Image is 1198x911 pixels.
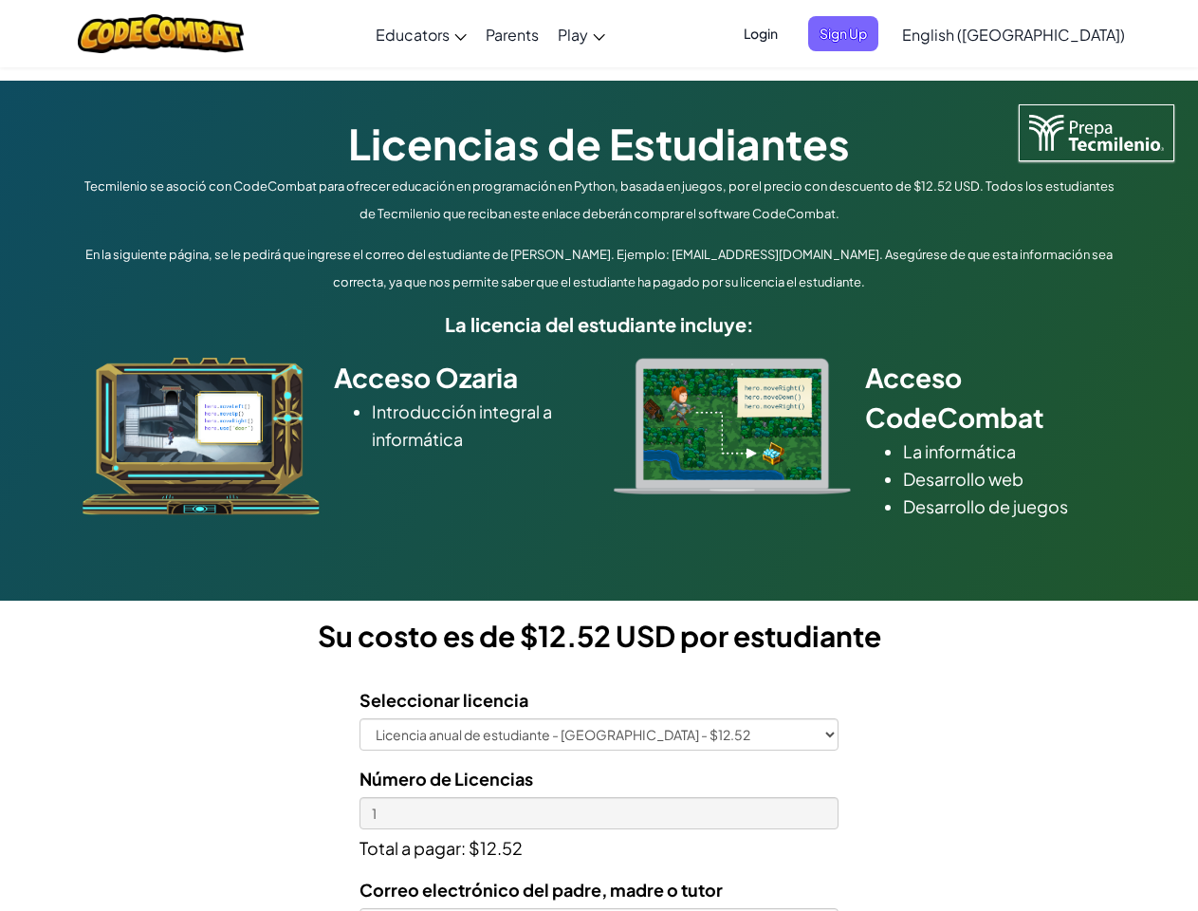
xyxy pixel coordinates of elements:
[808,16,878,51] button: Sign Up
[865,358,1116,437] h2: Acceso CodeCombat
[359,876,723,903] label: Correo electrónico del padre, madre o tutor
[732,16,789,51] button: Login
[366,9,476,60] a: Educators
[558,25,588,45] span: Play
[476,9,548,60] a: Parents
[78,241,1121,296] p: En la siguiente página, se le pedirá que ingrese el correo del estudiante de [PERSON_NAME]. Ejemp...
[78,173,1121,228] p: Tecmilenio se asoció con CodeCombat para ofrecer educación en programación en Python, basada en j...
[903,493,1116,520] li: Desarrollo de juegos
[903,465,1116,493] li: Desarrollo web
[902,25,1125,45] span: English ([GEOGRAPHIC_DATA])
[78,114,1121,173] h1: Licencias de Estudiantes
[359,765,533,792] label: Número de Licencias
[903,437,1116,465] li: La informática
[83,358,320,515] img: ozaria_acodus.png
[376,25,450,45] span: Educators
[372,398,585,453] li: Introducción integral a informática
[78,309,1121,339] h5: La licencia del estudiante incluye:
[359,829,839,862] p: Total a pagar: $12.52
[334,358,585,398] h2: Acceso Ozaria
[893,9,1134,60] a: English ([GEOGRAPHIC_DATA])
[78,14,244,53] img: CodeCombat logo
[614,358,851,494] img: type_real_code.png
[359,686,528,714] label: Seleccionar licencia
[1019,104,1174,161] img: Tecmilenio logo
[548,9,615,60] a: Play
